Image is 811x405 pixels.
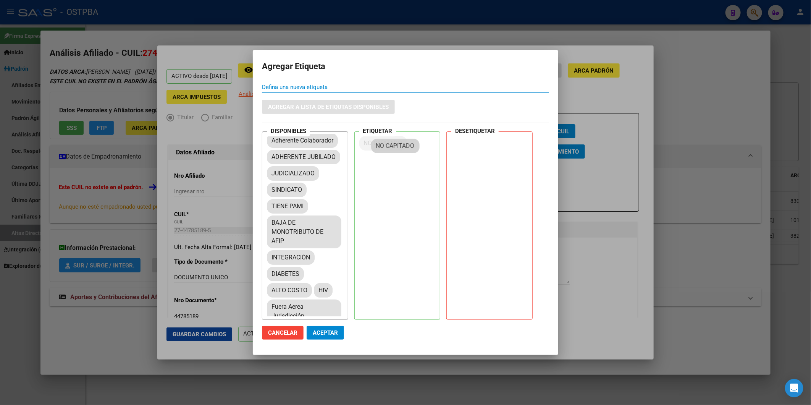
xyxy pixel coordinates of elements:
h4: DISPONIBLES [267,126,310,136]
mat-chip: NO CAPITADO [359,136,407,151]
mat-chip: TIENE PAMI [267,199,308,214]
button: Cancelar [262,326,304,340]
button: Agregar a lista de etiqutas disponibles [262,100,395,114]
h4: ETIQUETAR [359,126,396,136]
div: Open Intercom Messenger [785,379,803,397]
mat-chip: Fuera Aerea Jurisdicción [267,300,341,323]
mat-chip: JUDICIALIZADO [267,166,319,181]
span: Aceptar [313,329,338,336]
span: Cancelar [268,329,297,336]
mat-chip: ALTO COSTO [267,283,312,298]
h2: Agregar Etiqueta [262,59,549,74]
span: Agregar a lista de etiqutas disponibles [268,104,389,110]
mat-chip: INTEGRACIÓN [267,250,315,265]
mat-chip: Adherente Colaborador [267,133,338,148]
mat-chip: HIV [314,283,333,298]
mat-chip: DIABETES [267,267,304,281]
mat-chip: SINDICATO [267,183,307,197]
h4: DESETIQUETAR [451,126,499,136]
mat-chip: ADHERENTE JUBILADO [267,150,340,164]
mat-chip: BAJA DE MONOTRIBUTO DE AFIP [267,215,341,248]
button: Aceptar [307,326,344,340]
